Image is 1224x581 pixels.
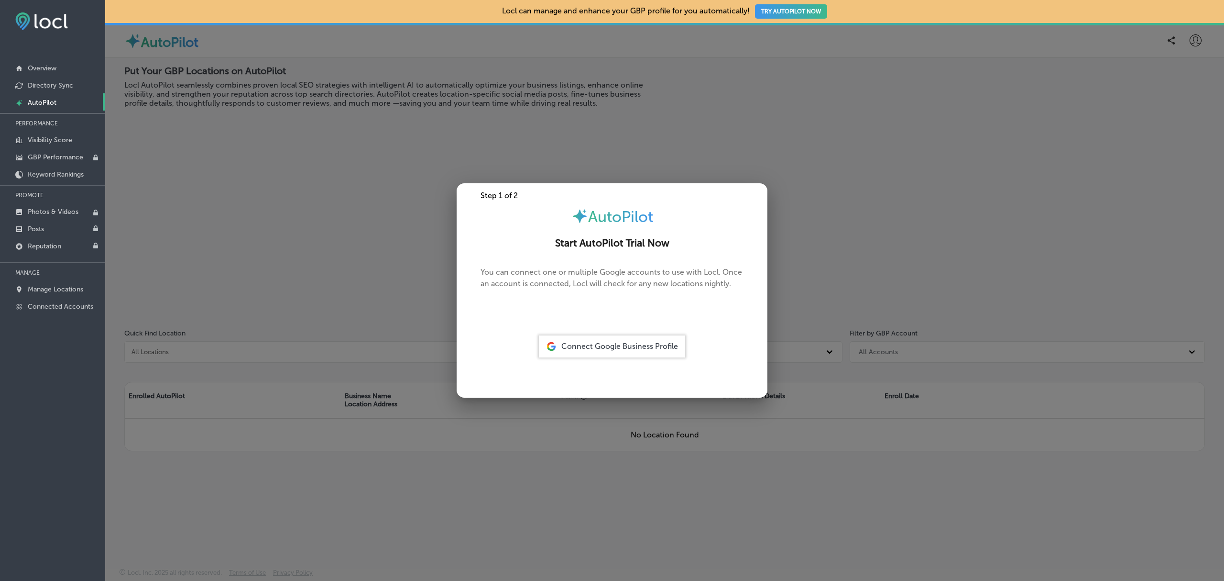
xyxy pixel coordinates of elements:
p: Visibility Score [28,136,72,144]
p: Keyword Rankings [28,170,84,179]
h2: Start AutoPilot Trial Now [468,237,756,249]
p: Connected Accounts [28,302,93,311]
p: Overview [28,64,56,72]
p: AutoPilot [28,99,56,107]
span: Connect Google Business Profile [561,342,678,351]
img: fda3e92497d09a02dc62c9cd864e3231.png [15,12,68,30]
p: You can connect one or multiple Google accounts to use with Locl. Once an account is connected, L... [481,267,743,305]
p: Directory Sync [28,81,73,89]
p: Photos & Videos [28,208,78,216]
button: TRY AUTOPILOT NOW [755,4,827,19]
img: autopilot-icon [571,208,588,224]
p: GBP Performance [28,153,83,161]
p: Manage Locations [28,285,83,293]
div: Step 1 of 2 [457,191,767,200]
span: AutoPilot [588,208,653,226]
p: Reputation [28,242,61,250]
p: Posts [28,225,44,233]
